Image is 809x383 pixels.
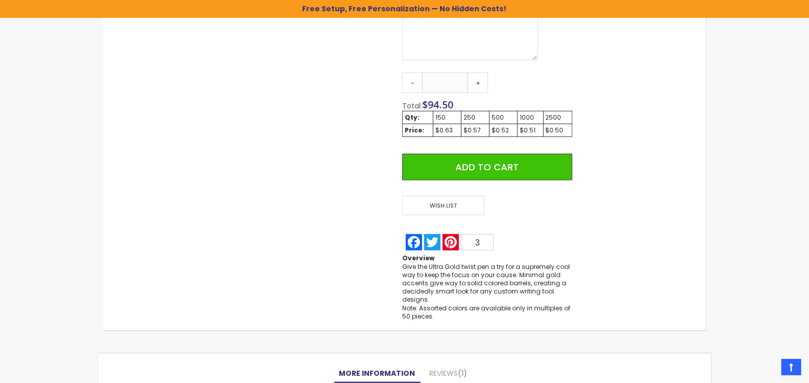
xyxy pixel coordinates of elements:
[468,73,488,93] a: +
[442,234,495,251] a: Pinterest3
[475,238,480,247] span: 3
[464,114,487,122] div: 250
[402,101,422,111] span: Total:
[402,304,570,321] span: Note: Assorted colors are available only in multiples of 50 pieces.
[405,234,423,251] a: Facebook
[546,126,570,134] div: $0.50
[428,98,453,111] span: 94.50
[520,126,541,134] div: $0.51
[402,154,572,181] button: Add to Cart
[405,126,424,134] strong: Price:
[402,263,572,321] div: Give the Ultra Gold twist pen a try for a supremely cool way to keep the focus on your cause. Min...
[492,114,515,122] div: 500
[546,114,570,122] div: 2500
[405,113,420,122] strong: Qty:
[402,73,423,93] a: -
[781,359,801,375] a: Top
[402,196,487,216] a: Wish List
[422,98,453,111] span: $
[402,196,484,216] span: Wish List
[520,114,541,122] div: 1000
[423,234,442,251] a: Twitter
[464,126,487,134] div: $0.57
[435,114,459,122] div: 150
[456,161,519,173] span: Add to Cart
[458,368,468,378] span: 1
[435,126,459,134] div: $0.63
[402,254,434,262] strong: Overview
[492,126,515,134] div: $0.52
